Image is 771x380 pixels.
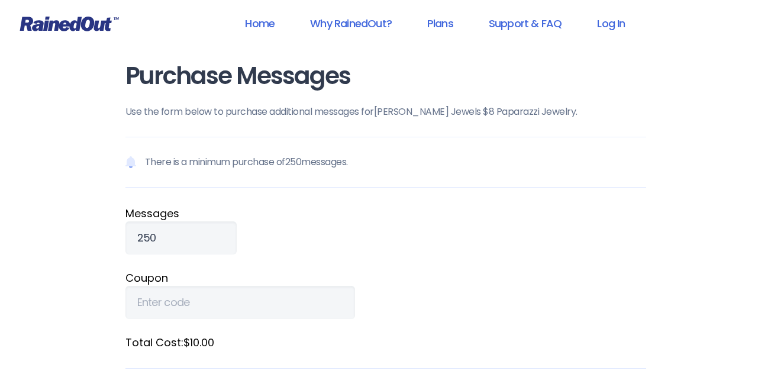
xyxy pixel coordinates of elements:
[125,155,136,169] img: Notification icon
[473,10,577,37] a: Support & FAQ
[125,205,646,221] label: Message s
[125,221,237,255] input: Qty
[230,10,290,37] a: Home
[125,334,646,350] label: Total Cost: $10.00
[125,63,646,89] h1: Purchase Messages
[125,286,355,319] input: Enter code
[412,10,469,37] a: Plans
[295,10,407,37] a: Why RainedOut?
[125,270,646,286] label: Coupon
[125,105,646,119] p: Use the form below to purchase additional messages for [PERSON_NAME] Jewels $8 Paparazzi Jewelry .
[582,10,640,37] a: Log In
[125,137,646,188] p: There is a minimum purchase of 250 messages.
